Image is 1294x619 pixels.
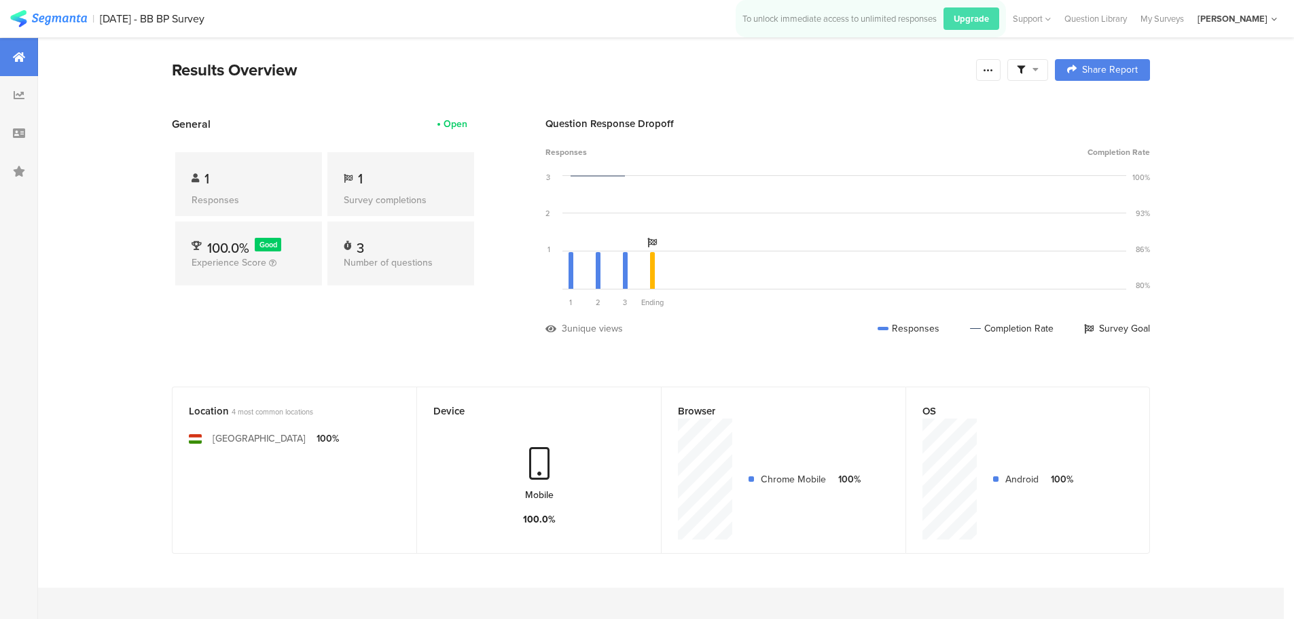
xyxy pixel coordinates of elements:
[1082,65,1138,75] span: Share Report
[344,255,433,270] span: Number of questions
[1005,472,1039,487] div: Android
[937,7,999,30] a: Upgrade
[1136,208,1150,219] div: 93%
[317,431,339,446] div: 100%
[647,238,657,247] i: Survey Goal
[1088,146,1150,158] span: Completion Rate
[344,193,458,207] div: Survey completions
[207,238,249,258] span: 100.0%
[547,244,550,255] div: 1
[545,208,550,219] div: 2
[525,488,554,502] div: Mobile
[259,239,277,250] span: Good
[433,404,622,419] div: Device
[1198,12,1268,25] div: [PERSON_NAME]
[546,172,550,183] div: 3
[878,321,939,336] div: Responses
[545,146,587,158] span: Responses
[596,297,600,308] span: 2
[192,255,266,270] span: Experience Score
[970,321,1054,336] div: Completion Rate
[1136,244,1150,255] div: 86%
[1134,12,1191,25] a: My Surveys
[192,193,306,207] div: Responses
[1084,321,1150,336] div: Survey Goal
[444,117,467,131] div: Open
[1132,172,1150,183] div: 100%
[922,404,1111,419] div: OS
[761,472,826,487] div: Chrome Mobile
[569,297,572,308] span: 1
[639,297,666,308] div: Ending
[232,406,313,417] span: 4 most common locations
[189,404,378,419] div: Location
[837,472,861,487] div: 100%
[204,169,209,189] span: 1
[623,297,627,308] span: 3
[1049,472,1073,487] div: 100%
[1058,12,1134,25] a: Question Library
[213,431,306,446] div: [GEOGRAPHIC_DATA]
[943,7,999,30] div: Upgrade
[172,58,969,82] div: Results Overview
[358,169,363,189] span: 1
[92,11,94,26] div: |
[742,12,937,25] div: To unlock immediate access to unlimited responses
[545,116,1150,131] div: Question Response Dropoff
[562,321,567,336] div: 3
[1013,8,1051,29] div: Support
[100,12,204,25] div: [DATE] - BB BP Survey
[357,238,364,251] div: 3
[172,116,211,132] span: General
[10,10,87,27] img: segmanta logo
[678,404,867,419] div: Browser
[523,512,556,527] div: 100.0%
[1136,280,1150,291] div: 80%
[567,321,623,336] div: unique views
